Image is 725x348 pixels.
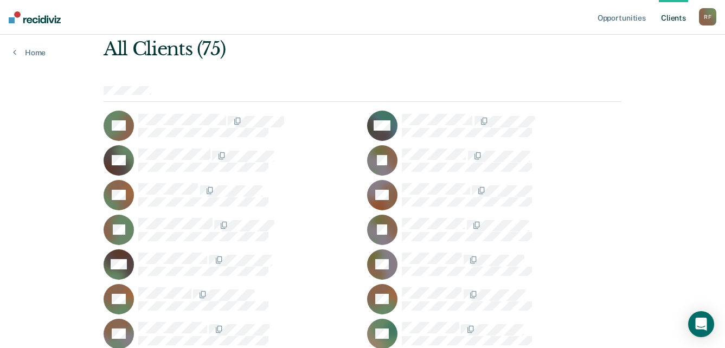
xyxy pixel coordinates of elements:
div: R F [699,8,716,25]
button: RF [699,8,716,25]
div: All Clients (75) [104,38,518,60]
div: Open Intercom Messenger [688,311,714,337]
img: Recidiviz [9,11,61,23]
a: Home [13,48,46,57]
